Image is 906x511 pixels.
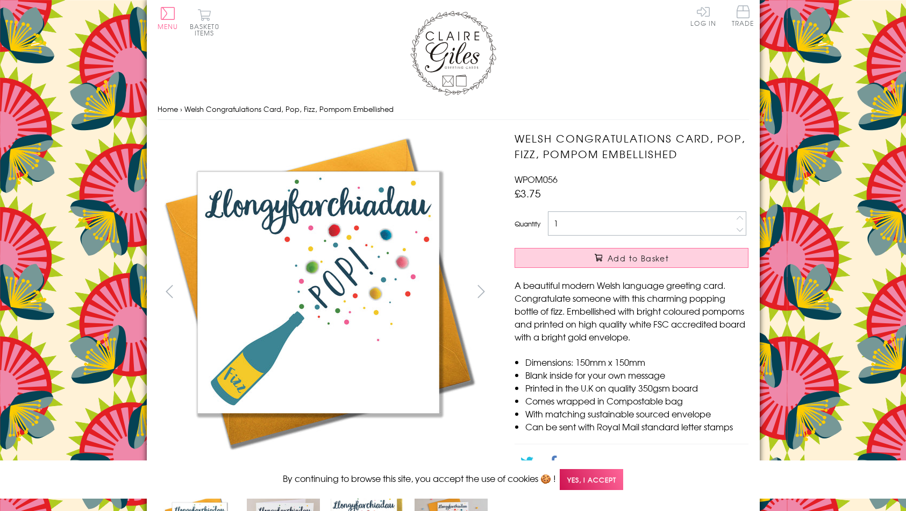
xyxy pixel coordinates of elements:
span: Yes, I accept [560,469,623,490]
label: Quantity [515,219,540,229]
h1: Welsh Congratulations Card, Pop, Fizz, Pompom Embellished [515,131,748,162]
button: Basket0 items [190,9,219,36]
span: Welsh Congratulations Card, Pop, Fizz, Pompom Embellished [184,104,394,114]
li: Dimensions: 150mm x 150mm [525,356,748,368]
span: £3.75 [515,186,541,201]
a: Log In [690,5,716,26]
span: Add to Basket [608,253,669,264]
li: Blank inside for your own message [525,368,748,381]
span: WPOM056 [515,173,558,186]
button: prev [158,279,182,303]
li: Comes wrapped in Compostable bag [525,394,748,407]
p: A beautiful modern Welsh language greeting card. Congratulate someone with this charming popping ... [515,279,748,343]
img: Claire Giles Greetings Cards [410,11,496,96]
img: Welsh Congratulations Card, Pop, Fizz, Pompom Embellished [158,131,480,453]
li: Printed in the U.K on quality 350gsm board [525,381,748,394]
button: Add to Basket [515,248,748,268]
button: Menu [158,7,179,30]
span: Trade [732,5,754,26]
a: Home [158,104,178,114]
span: 0 items [195,22,219,38]
a: Trade [732,5,754,29]
nav: breadcrumbs [158,98,749,120]
li: Can be sent with Royal Mail standard letter stamps [525,420,748,433]
li: With matching sustainable sourced envelope [525,407,748,420]
button: next [469,279,493,303]
span: Menu [158,22,179,31]
span: › [180,104,182,114]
